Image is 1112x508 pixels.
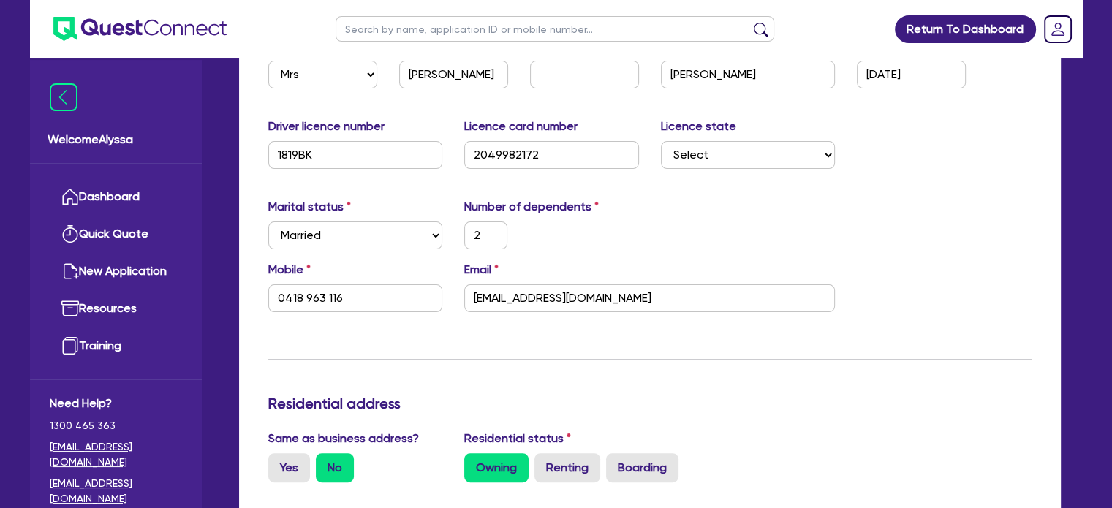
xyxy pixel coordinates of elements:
[316,453,354,482] label: No
[534,453,600,482] label: Renting
[50,327,182,365] a: Training
[464,198,599,216] label: Number of dependents
[268,430,419,447] label: Same as business address?
[50,83,77,111] img: icon-menu-close
[606,453,678,482] label: Boarding
[336,16,774,42] input: Search by name, application ID or mobile number...
[61,337,79,355] img: training
[61,300,79,317] img: resources
[464,261,499,278] label: Email
[50,290,182,327] a: Resources
[50,395,182,412] span: Need Help?
[48,131,184,148] span: Welcome Alyssa
[1039,10,1077,48] a: Dropdown toggle
[857,61,966,88] input: DD / MM / YYYY
[53,17,227,41] img: quest-connect-logo-blue
[268,261,311,278] label: Mobile
[464,453,529,482] label: Owning
[464,430,571,447] label: Residential status
[50,253,182,290] a: New Application
[895,15,1036,43] a: Return To Dashboard
[268,118,385,135] label: Driver licence number
[464,118,578,135] label: Licence card number
[50,439,182,470] a: [EMAIL_ADDRESS][DOMAIN_NAME]
[268,453,310,482] label: Yes
[50,418,182,433] span: 1300 465 363
[50,216,182,253] a: Quick Quote
[661,118,736,135] label: Licence state
[50,476,182,507] a: [EMAIL_ADDRESS][DOMAIN_NAME]
[268,395,1032,412] h3: Residential address
[268,198,351,216] label: Marital status
[61,225,79,243] img: quick-quote
[61,262,79,280] img: new-application
[50,178,182,216] a: Dashboard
